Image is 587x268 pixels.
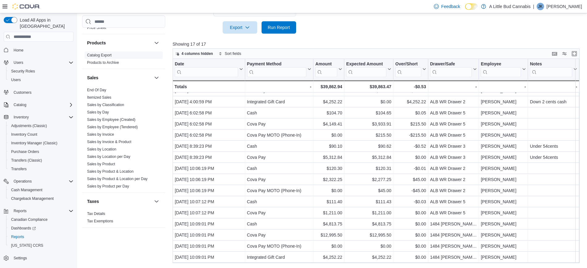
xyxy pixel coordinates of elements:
button: Customers [1,88,76,97]
a: Sales by Classification [87,103,124,107]
div: Amount [315,61,337,77]
a: Sales by Invoice & Product [87,140,131,144]
a: Sales by Product & Location per Day [87,177,148,181]
span: Inventory Manager (Classic) [9,139,73,147]
button: Operations [11,178,34,185]
div: $4,252.22 [346,254,391,261]
a: End Of Day [87,88,106,92]
button: Taxes [153,198,160,205]
button: Users [6,76,76,84]
span: Security Roles [11,69,35,74]
a: [US_STATE] CCRS [9,242,46,249]
div: $4,813.75 [346,221,391,228]
div: $0.00 [395,154,426,161]
span: Cash Management [9,186,73,194]
div: ALB WR Drawer 3 [430,154,477,161]
div: - [430,83,476,90]
div: Under 54cents [530,143,577,150]
a: Security Roles [9,68,37,75]
button: Security Roles [6,67,76,76]
div: $5,312.84 [346,154,391,161]
button: Cash Management [6,186,76,194]
div: $0.00 [395,209,426,217]
div: $3,933.91 [346,121,391,128]
a: Purchase Orders [9,148,42,155]
span: Home [14,48,23,53]
a: Transfers (Classic) [9,157,44,164]
span: Reports [14,208,27,213]
span: Sales by Invoice & Product [87,139,131,144]
div: -$0.52 [395,143,426,150]
div: $4,252.22 [315,98,342,106]
span: Users [11,77,21,82]
div: -$215.50 [395,132,426,139]
div: Cash [247,198,311,206]
button: Home [1,45,76,54]
p: | [533,3,534,10]
span: Catalog Export [87,53,111,58]
div: - [247,83,311,90]
p: A Little Bud Cannabis [489,3,530,10]
div: Cova Pay [247,232,311,239]
span: Sales by Invoice [87,132,114,137]
a: Home [11,47,26,54]
div: $0.05 [395,109,426,117]
a: Itemized Sales [87,95,111,100]
div: [PERSON_NAME] [481,209,526,217]
span: Sales by Location per Day [87,154,130,159]
div: $0.00 [395,232,426,239]
div: [PERSON_NAME] [481,187,526,195]
span: Reports [11,207,73,215]
div: Drawer/Safe [430,61,472,67]
div: Cash [247,165,311,172]
button: Transfers [6,165,76,173]
span: Dashboards [9,225,73,232]
button: Employee [481,61,526,77]
button: Enter fullscreen [571,50,578,57]
div: $0.00 [315,132,342,139]
span: Price Sheet [87,25,106,30]
button: Reports [11,207,29,215]
span: Purchase Orders [11,149,39,154]
div: Expected Amount [346,61,386,67]
button: [US_STATE] CCRS [6,241,76,250]
span: Customers [14,90,31,95]
span: Purchase Orders [9,148,73,155]
div: Cash [247,109,311,117]
img: Cova [12,3,40,10]
p: [PERSON_NAME] [547,3,582,10]
button: Catalog [11,101,29,109]
span: Sales by Product [87,162,115,167]
span: Dashboards [11,226,36,231]
p: Showing 17 of 17 [173,41,584,47]
span: Inventory Count [11,132,37,137]
span: Tax Exemptions [87,219,113,224]
div: $90.62 [346,143,391,150]
span: Sales by Product & Location [87,169,134,174]
div: Taxes [82,210,165,227]
button: Inventory Count [6,130,76,139]
div: $0.00 [346,98,391,106]
span: Run Report [268,24,290,31]
div: $39,862.94 [315,83,342,90]
div: Cova Pay MOTO (Phone-In) [247,243,311,250]
span: Washington CCRS [9,242,73,249]
div: Pricing [82,24,165,34]
span: Sales by Day [87,110,109,115]
span: Cash Management [11,188,42,192]
div: $215.50 [395,121,426,128]
a: Transfers [9,165,29,173]
a: Inventory Manager (Classic) [9,139,60,147]
div: Sales [82,86,165,192]
a: Sales by Product per Day [87,184,129,188]
div: [PERSON_NAME] [481,143,526,150]
a: Dashboards [9,225,38,232]
div: ALB WR Drawer 5 [430,109,477,117]
span: Sales by Employee (Created) [87,117,136,122]
a: Sales by Employee (Tendered) [87,125,138,129]
input: Dark Mode [465,3,478,10]
div: Amount [315,61,337,67]
div: Drawer/Safe [430,61,472,77]
a: Sales by Location [87,147,116,151]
